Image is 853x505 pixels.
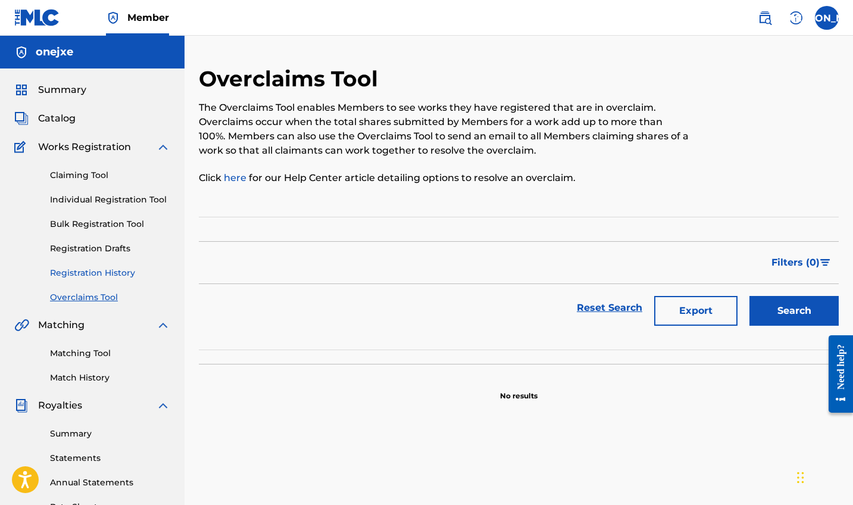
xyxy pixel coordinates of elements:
img: expand [156,140,170,154]
span: Matching [38,318,85,332]
span: Filters ( 0 ) [771,255,820,270]
a: Bulk Registration Tool [50,218,170,230]
span: Member [127,11,169,24]
a: Summary [50,428,170,440]
h5: onejxe [36,45,73,59]
img: Top Rightsholder [106,11,120,25]
a: Reset Search [571,295,648,321]
img: Summary [14,83,29,97]
button: Filters (0) [764,248,839,278]
a: Registration History [50,267,170,279]
img: filter [820,259,830,266]
span: Works Registration [38,140,131,154]
a: CatalogCatalog [14,111,76,126]
img: Accounts [14,45,29,60]
iframe: Chat Widget [793,448,853,505]
button: Export [654,296,738,326]
img: Works Registration [14,140,30,154]
a: Statements [50,452,170,465]
img: MLC Logo [14,9,60,26]
img: Catalog [14,111,29,126]
img: Royalties [14,398,29,413]
a: SummarySummary [14,83,86,97]
p: No results [500,376,538,401]
div: Drag [797,460,804,495]
div: User Menu [815,6,839,30]
a: Annual Statements [50,476,170,489]
p: The Overclaims Tool enables Members to see works they have registered that are in overclaim. Over... [199,101,692,158]
a: Registration Drafts [50,242,170,255]
img: search [758,11,772,25]
button: Search [749,296,839,326]
a: Public Search [753,6,777,30]
span: Summary [38,83,86,97]
h2: Overclaims Tool [199,66,384,92]
a: Claiming Tool [50,169,170,182]
form: Search Form [199,235,839,332]
span: Royalties [38,398,82,413]
a: Matching Tool [50,347,170,360]
iframe: Resource Center [820,325,853,423]
p: Click for our Help Center article detailing options to resolve an overclaim. [199,171,692,185]
img: expand [156,398,170,413]
a: Match History [50,372,170,384]
a: Individual Registration Tool [50,194,170,206]
a: Overclaims Tool [50,291,170,304]
a: here [224,172,249,183]
div: Help [784,6,808,30]
img: help [789,11,803,25]
span: Catalog [38,111,76,126]
img: expand [156,318,170,332]
img: Matching [14,318,29,332]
